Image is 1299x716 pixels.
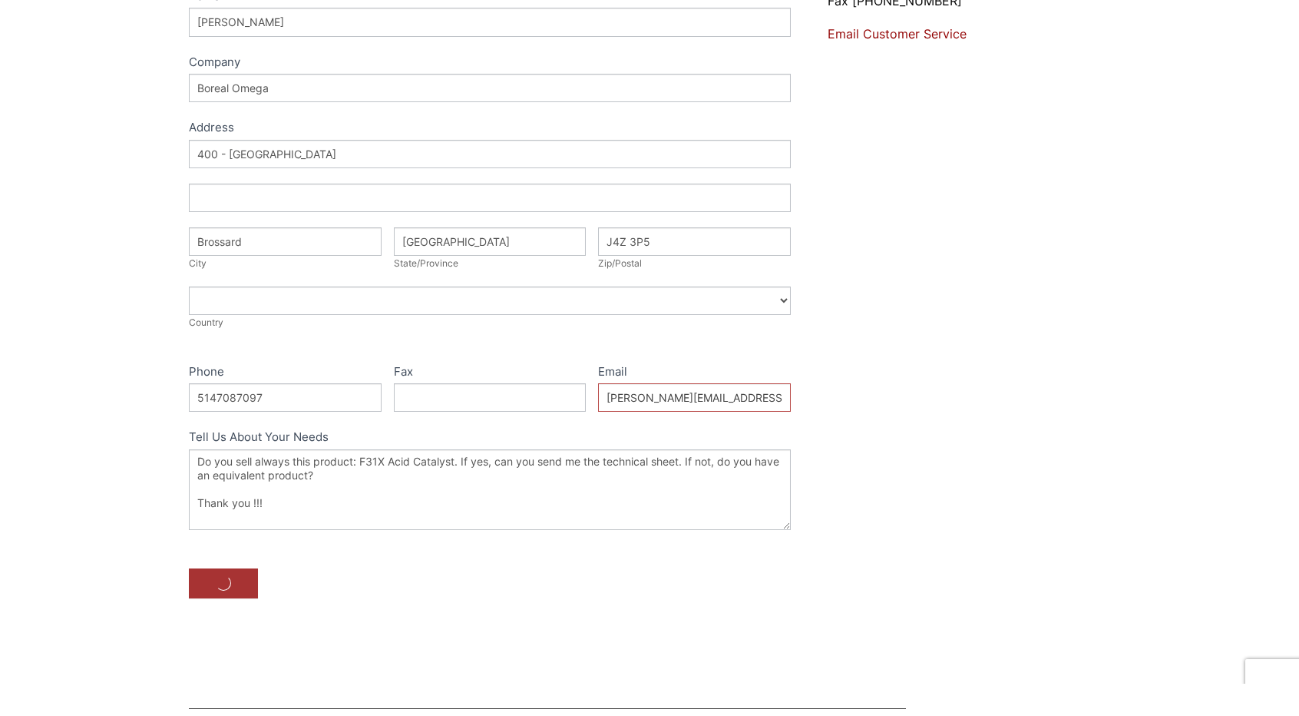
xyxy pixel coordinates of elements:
[189,315,791,330] div: Country
[189,52,791,75] label: Company
[598,362,791,384] label: Email
[394,362,587,384] label: Fax
[189,118,791,140] div: Address
[189,362,382,384] label: Phone
[828,26,967,41] a: Email Customer Service
[189,427,791,449] label: Tell Us About Your Needs
[189,256,382,271] div: City
[394,256,587,271] div: State/Province
[189,568,258,598] button: Submit
[598,256,791,271] div: Zip/Postal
